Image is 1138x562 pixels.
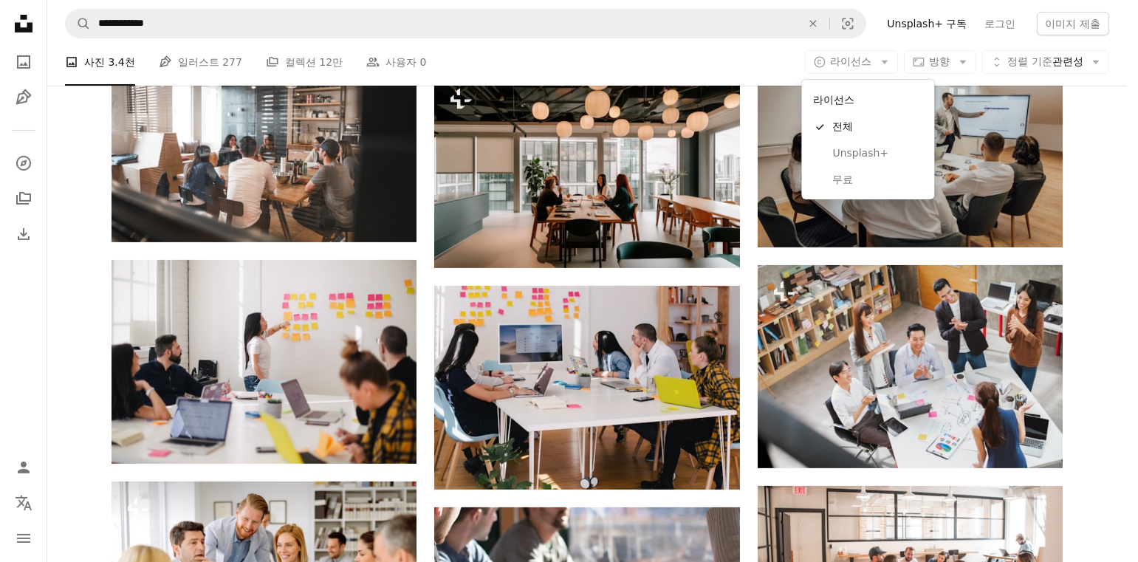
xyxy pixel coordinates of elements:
[801,80,934,199] div: 라이선스
[807,86,928,114] div: 라이선스
[832,146,922,161] span: Unsplash+
[832,120,922,134] span: 전체
[832,173,922,188] span: 무료
[805,50,898,74] button: 라이선스
[831,55,872,67] span: 라이선스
